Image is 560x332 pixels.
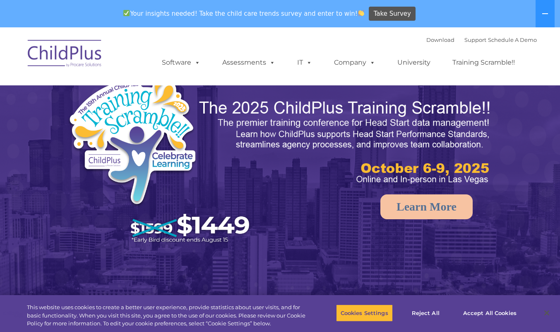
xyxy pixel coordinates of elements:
a: Support [464,36,486,43]
img: 👏 [358,10,364,16]
a: Take Survey [369,7,416,21]
button: Reject All [400,304,452,322]
div: This website uses cookies to create a better user experience, provide statistics about user visit... [27,303,308,328]
button: Accept All Cookies [459,304,521,322]
a: University [389,54,439,71]
span: Phone number [115,89,150,95]
a: Company [326,54,384,71]
span: Take Survey [374,7,411,21]
a: Software [154,54,209,71]
span: Last name [115,55,140,61]
a: Assessments [214,54,284,71]
a: Training Scramble!! [444,54,523,71]
button: Close [538,304,556,322]
a: IT [289,54,320,71]
button: Cookies Settings [336,304,393,322]
a: Learn More [380,194,473,219]
span: Your insights needed! Take the child care trends survey and enter to win! [120,5,368,22]
a: Schedule A Demo [488,36,537,43]
a: Download [426,36,454,43]
img: ChildPlus by Procare Solutions [24,34,106,75]
font: | [426,36,537,43]
img: ✅ [123,10,130,16]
